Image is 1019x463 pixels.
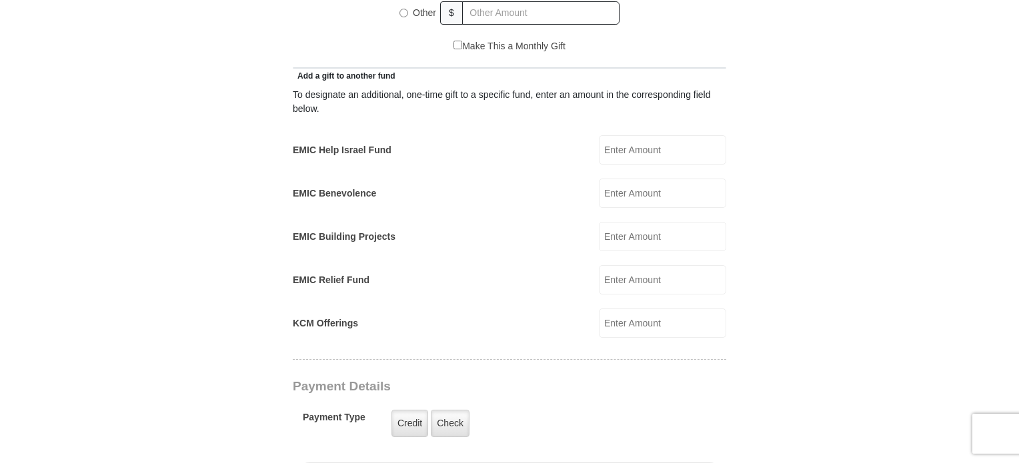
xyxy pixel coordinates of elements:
[293,71,395,81] span: Add a gift to another fund
[413,7,436,18] span: Other
[431,410,469,437] label: Check
[293,316,358,330] label: KCM Offerings
[599,222,726,251] input: Enter Amount
[293,230,395,244] label: EMIC Building Projects
[599,179,726,208] input: Enter Amount
[453,39,566,53] label: Make This a Monthly Gift
[303,412,365,430] h5: Payment Type
[293,379,633,394] h3: Payment Details
[462,1,620,25] input: Other Amount
[293,187,376,201] label: EMIC Benevolence
[453,41,462,49] input: Make This a Monthly Gift
[599,265,726,294] input: Enter Amount
[293,273,369,287] label: EMIC Relief Fund
[391,410,428,437] label: Credit
[599,135,726,165] input: Enter Amount
[599,308,726,338] input: Enter Amount
[293,143,391,157] label: EMIC Help Israel Fund
[440,1,463,25] span: $
[293,88,726,116] div: To designate an additional, one-time gift to a specific fund, enter an amount in the correspondin...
